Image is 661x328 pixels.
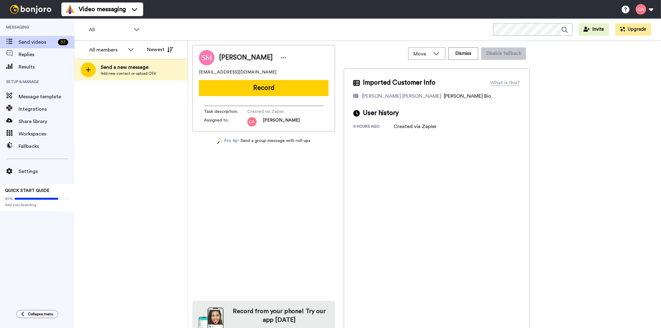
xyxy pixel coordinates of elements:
[363,109,399,118] span: User history
[579,23,609,36] button: Invite
[247,109,306,115] span: Created via Zapier
[101,64,156,71] span: Send a new message
[58,39,68,45] div: 37
[448,47,478,60] button: Dismiss
[142,43,178,56] button: Newest
[199,50,214,65] img: Image of Selah Mitchell
[89,26,130,33] span: All
[16,310,58,318] button: Collapse menu
[5,188,50,193] span: QUICK START GUIDE
[199,80,328,96] button: Record
[19,38,55,46] span: Send videos
[230,307,329,324] h4: Record from your phone! Try our app [DATE]
[19,105,74,113] span: Integrations
[394,123,437,130] div: Created via Zapier
[413,50,430,58] span: Move
[199,69,276,75] span: [EMAIL_ADDRESS][DOMAIN_NAME]
[481,47,526,60] button: Disable fallback
[219,53,273,62] span: [PERSON_NAME]
[444,94,491,99] span: [PERSON_NAME] Bio
[28,312,53,317] span: Collapse menu
[247,117,257,126] img: ga.png
[363,78,435,87] span: Imported Customer Info
[19,93,74,100] span: Message template
[79,5,126,14] span: Video messaging
[353,124,394,130] div: 11 hours ago
[19,118,74,125] span: Share library
[19,51,74,58] span: Replies
[5,196,13,201] span: 80%
[490,79,520,86] div: What is this?
[19,130,74,138] span: Workspaces
[19,143,74,150] span: Fallbacks
[5,202,69,207] span: Add your branding
[217,138,223,144] img: magic-wand.svg
[204,117,247,126] span: Assigned to:
[263,117,300,126] span: [PERSON_NAME]
[7,5,54,14] img: bj-logo-header-white.svg
[192,138,335,144] div: - Send a group message with roll-ups
[615,23,651,36] button: Upgrade
[362,92,441,100] div: [PERSON_NAME] [PERSON_NAME]
[65,4,75,14] img: vm-color.svg
[89,46,125,54] div: All members
[101,71,156,76] span: Add new contact or upload CSV
[19,63,74,71] span: Results
[19,168,74,175] span: Settings
[204,109,247,115] span: Task description :
[217,138,238,144] a: Pro tip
